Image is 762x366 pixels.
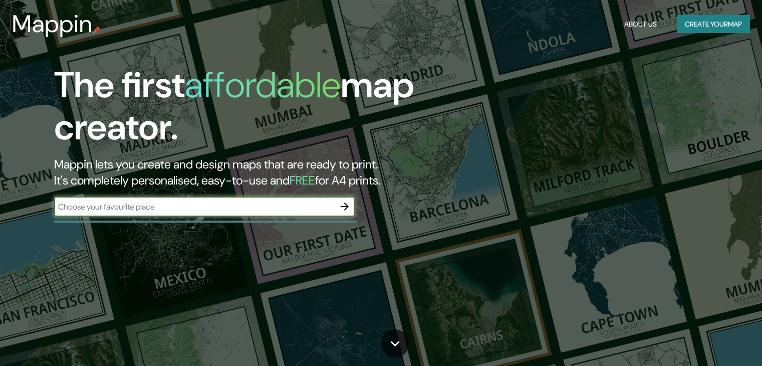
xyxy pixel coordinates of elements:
button: Create yourmap [677,15,750,34]
input: Choose your favourite place [54,201,335,213]
h3: Mappin [12,10,93,38]
h2: Mappin lets you create and design maps that are ready to print. It's completely personalised, eas... [54,156,435,189]
h1: The first map creator. [54,64,435,156]
button: About Us [620,15,661,34]
img: mappin-pin [93,26,101,34]
h1: affordable [185,62,341,108]
h5: FREE [290,172,315,188]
